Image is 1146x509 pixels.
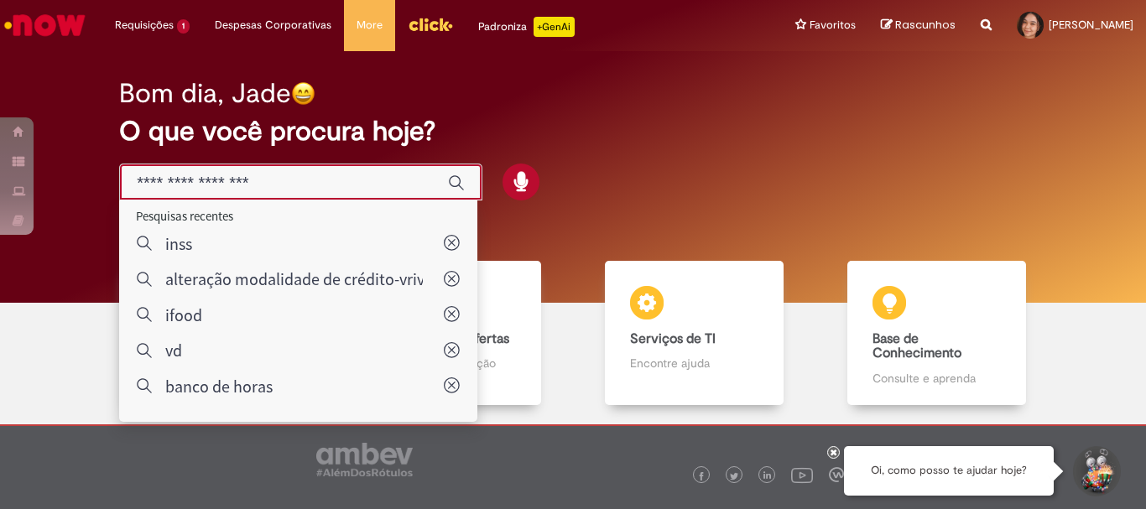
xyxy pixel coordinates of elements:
b: Serviços de TI [630,330,716,347]
h2: Bom dia, Jade [119,79,291,108]
img: ServiceNow [2,8,88,42]
img: logo_footer_facebook.png [697,472,706,480]
img: logo_footer_twitter.png [730,472,738,480]
img: happy-face.png [291,81,315,106]
img: logo_footer_youtube.png [791,464,813,486]
a: Serviços de TI Encontre ajuda [573,261,815,406]
span: [PERSON_NAME] [1049,18,1133,32]
span: Despesas Corporativas [215,17,331,34]
span: Requisições [115,17,174,34]
h2: O que você procura hoje? [119,117,1027,146]
div: Padroniza [478,17,575,37]
p: +GenAi [534,17,575,37]
a: Base de Conhecimento Consulte e aprenda [815,261,1058,406]
div: Oi, como posso te ajudar hoje? [844,446,1054,496]
span: More [357,17,383,34]
img: logo_footer_workplace.png [829,467,844,482]
img: logo_footer_ambev_rotulo_gray.png [316,443,413,476]
span: 1 [177,19,190,34]
img: click_logo_yellow_360x200.png [408,12,453,37]
a: Tirar dúvidas Tirar dúvidas com Lupi Assist e Gen Ai [88,261,331,406]
img: logo_footer_linkedin.png [763,471,772,481]
b: Base de Conhecimento [873,330,961,362]
span: Favoritos [810,17,856,34]
p: Encontre ajuda [630,355,758,371]
p: Consulte e aprenda [873,370,1000,387]
button: Iniciar Conversa de Suporte [1070,446,1121,496]
span: Rascunhos [895,17,956,33]
a: Rascunhos [881,18,956,34]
